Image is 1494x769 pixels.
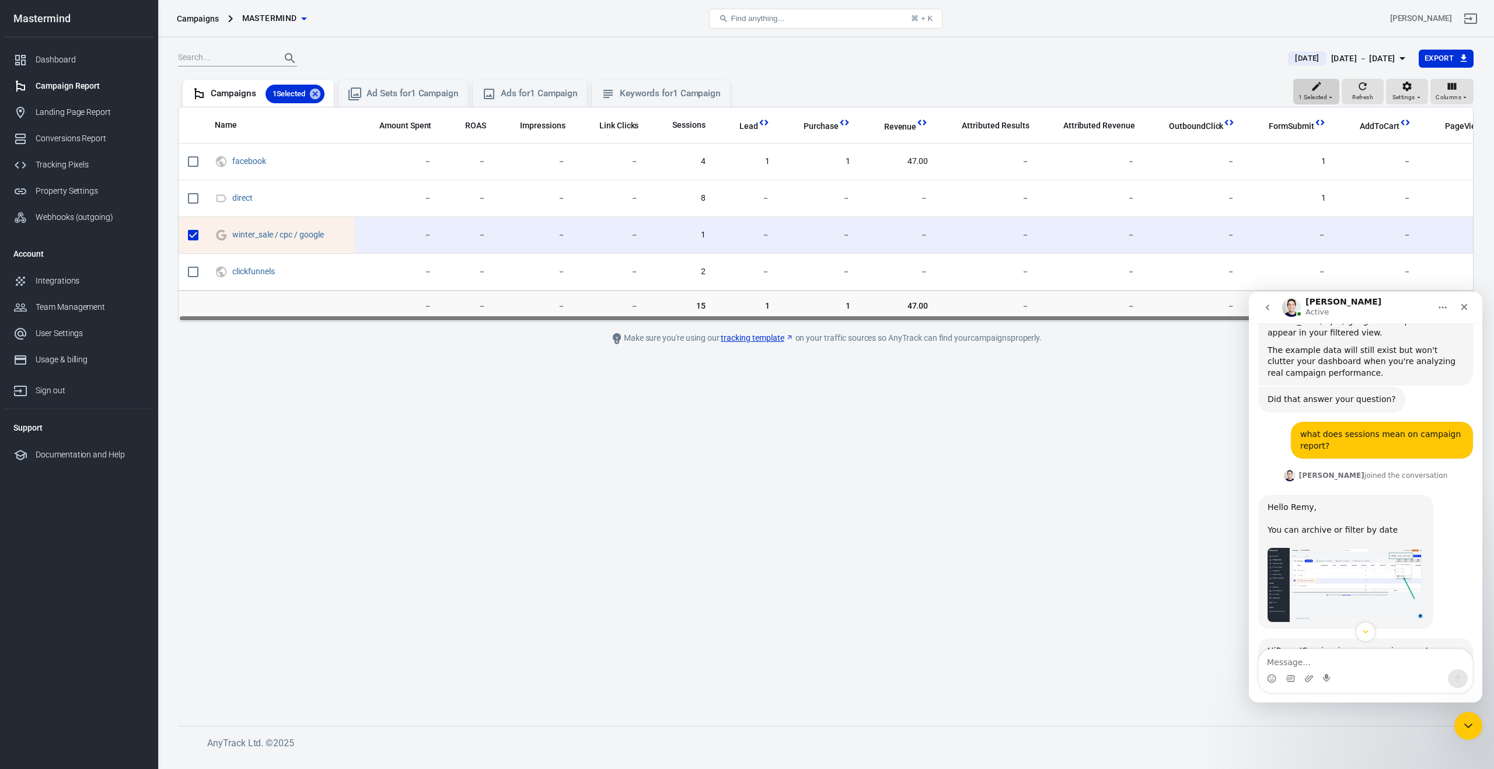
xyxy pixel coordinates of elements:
[379,118,432,132] span: The estimated total amount of money you've spent on your campaign, ad set or ad during its schedule.
[1048,193,1135,204] span: －
[584,156,639,167] span: －
[450,300,486,312] span: －
[505,229,566,241] span: －
[1223,117,1235,128] svg: This column is calculated from AnyTrack real-time data
[1386,79,1428,104] button: Settings
[215,155,228,169] svg: UTM & Web Traffic
[36,275,144,287] div: Integrations
[869,229,928,241] span: －
[657,229,706,241] span: 1
[1345,156,1411,167] span: －
[215,191,228,205] svg: Direct
[1249,292,1482,702] iframe: Intercom live chat
[1345,121,1399,132] span: AddToCart
[232,230,324,239] a: winter_sale / cpc / google
[501,88,578,100] div: Ads for 1 Campaign
[1269,121,1314,132] span: FormSubmit
[709,9,943,29] button: Find anything...⌘ + K
[724,300,770,312] span: 1
[1345,266,1411,278] span: －
[1063,120,1135,132] span: Attributed Revenue
[1430,121,1482,132] span: PageView
[36,185,144,197] div: Property Settings
[1254,193,1326,204] span: 1
[1419,50,1474,68] button: Export
[947,300,1029,312] span: －
[1154,229,1235,241] span: －
[242,11,297,26] span: Mastermind
[657,193,706,204] span: 8
[36,159,144,171] div: Tracking Pixels
[4,178,153,204] a: Property Settings
[869,266,928,278] span: －
[36,106,144,118] div: Landing Page Report
[36,301,144,313] div: Team Management
[1331,51,1395,66] div: [DATE] － [DATE]
[36,327,144,340] div: User Settings
[620,88,721,100] div: Keywords for 1 Campaign
[1293,79,1339,104] button: 1 Selected
[4,13,153,24] div: Mastermind
[1154,121,1223,132] span: OutboundClick
[788,229,850,241] span: －
[869,193,928,204] span: －
[276,44,304,72] button: Search
[4,152,153,178] a: Tracking Pixels
[1392,92,1415,103] span: Settings
[4,47,153,73] a: Dashboard
[36,354,144,366] div: Usage & billing
[364,193,432,204] span: －
[450,266,486,278] span: －
[947,266,1029,278] span: －
[657,266,706,278] span: 2
[36,80,144,92] div: Campaign Report
[1345,193,1411,204] span: －
[505,300,566,312] span: －
[599,118,639,132] span: The number of clicks on links within the ad that led to advertiser-specified destinations
[1390,12,1452,25] div: Account id: SPzuc240
[364,156,432,167] span: －
[869,120,917,134] span: Total revenue calculated by AnyTrack.
[584,266,639,278] span: －
[465,120,486,132] span: ROAS
[36,211,144,223] div: Webhooks (outgoing)
[916,117,928,128] svg: This column is calculated from AnyTrack real-time data
[266,85,325,103] div: 1Selected
[1454,712,1482,740] iframe: Intercom live chat
[788,300,850,312] span: 1
[1048,300,1135,312] span: －
[1154,300,1235,312] span: －
[869,300,928,312] span: 47.00
[505,266,566,278] span: －
[232,194,254,202] span: direct
[788,266,850,278] span: －
[232,156,266,166] a: facebook
[4,125,153,152] a: Conversions Report
[215,120,237,131] span: Name
[232,230,326,239] span: winter_sale / cpc / google
[232,193,253,202] a: direct
[584,118,639,132] span: The number of clicks on links within the ad that led to advertiser-specified destinations
[4,240,153,268] li: Account
[804,121,839,132] span: Purchase
[1048,229,1135,241] span: －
